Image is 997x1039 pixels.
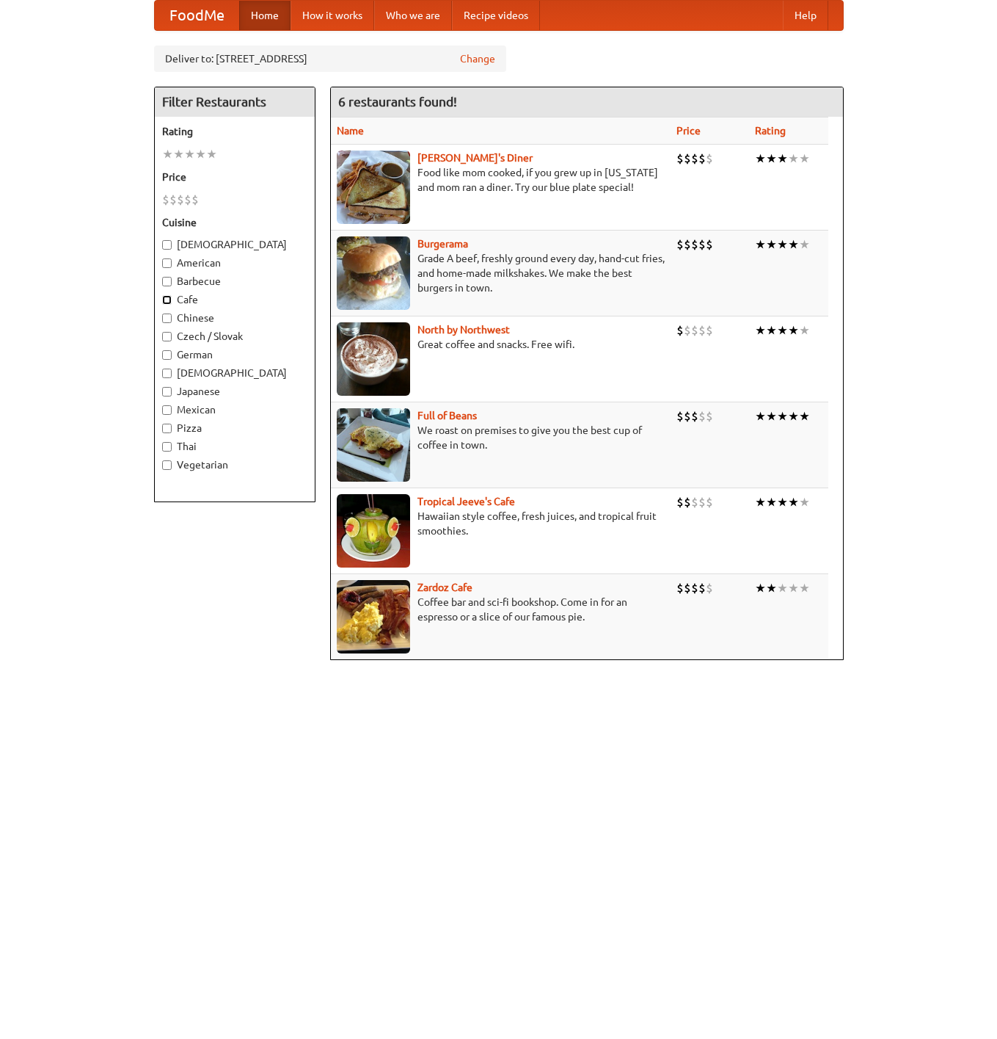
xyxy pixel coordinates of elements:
[337,125,364,137] a: Name
[337,236,410,310] img: burgerama.jpg
[706,236,713,253] li: $
[799,408,810,424] li: ★
[162,240,172,250] input: [DEMOGRAPHIC_DATA]
[239,1,291,30] a: Home
[788,580,799,596] li: ★
[162,421,307,435] label: Pizza
[417,410,477,421] b: Full of Beans
[162,215,307,230] h5: Cuisine
[777,408,788,424] li: ★
[162,442,172,452] input: Thai
[706,580,713,596] li: $
[766,151,777,167] li: ★
[184,192,191,208] li: $
[337,494,410,568] img: jeeves.jpg
[799,494,810,510] li: ★
[177,192,184,208] li: $
[676,322,684,339] li: $
[788,322,799,339] li: ★
[417,496,515,507] a: Tropical Jeeve's Cafe
[691,151,698,167] li: $
[162,347,307,362] label: German
[691,408,698,424] li: $
[698,322,706,339] li: $
[337,165,665,195] p: Food like mom cooked, if you grew up in [US_STATE] and mom ran a diner. Try our blue plate special!
[337,337,665,352] p: Great coffee and snacks. Free wifi.
[417,152,533,164] a: [PERSON_NAME]'s Diner
[162,258,172,268] input: American
[755,236,766,253] li: ★
[799,236,810,253] li: ★
[162,292,307,307] label: Cafe
[155,87,315,117] h4: Filter Restaurants
[162,405,172,415] input: Mexican
[162,350,172,360] input: German
[676,494,684,510] li: $
[337,322,410,396] img: north.jpg
[417,238,468,250] a: Burgerama
[154,46,506,72] div: Deliver to: [STREET_ADDRESS]
[417,324,510,336] b: North by Northwest
[162,369,172,378] input: [DEMOGRAPHIC_DATA]
[460,51,495,66] a: Change
[162,402,307,417] label: Mexican
[684,580,691,596] li: $
[684,494,691,510] li: $
[766,494,777,510] li: ★
[162,146,173,162] li: ★
[676,236,684,253] li: $
[706,494,713,510] li: $
[777,322,788,339] li: ★
[777,151,788,167] li: ★
[766,408,777,424] li: ★
[691,494,698,510] li: $
[374,1,452,30] a: Who we are
[684,408,691,424] li: $
[755,151,766,167] li: ★
[698,494,706,510] li: $
[162,295,172,305] input: Cafe
[766,236,777,253] li: ★
[417,582,472,593] b: Zardoz Cafe
[788,408,799,424] li: ★
[337,151,410,224] img: sallys.jpg
[162,237,307,252] label: [DEMOGRAPHIC_DATA]
[755,125,786,137] a: Rating
[162,439,307,454] label: Thai
[162,366,307,380] label: [DEMOGRAPHIC_DATA]
[799,151,810,167] li: ★
[162,460,172,470] input: Vegetarian
[755,408,766,424] li: ★
[337,251,665,295] p: Grade A beef, freshly ground every day, hand-cut fries, and home-made milkshakes. We make the bes...
[162,311,307,325] label: Chinese
[698,236,706,253] li: $
[162,256,307,270] label: American
[766,580,777,596] li: ★
[698,151,706,167] li: $
[169,192,177,208] li: $
[777,494,788,510] li: ★
[338,95,457,109] ng-pluralize: 6 restaurants found!
[783,1,828,30] a: Help
[755,322,766,339] li: ★
[691,236,698,253] li: $
[162,332,172,341] input: Czech / Slovak
[184,146,195,162] li: ★
[191,192,199,208] li: $
[162,384,307,399] label: Japanese
[676,580,684,596] li: $
[706,151,713,167] li: $
[755,494,766,510] li: ★
[162,387,172,397] input: Japanese
[195,146,206,162] li: ★
[777,580,788,596] li: ★
[173,146,184,162] li: ★
[162,314,172,323] input: Chinese
[684,236,691,253] li: $
[337,408,410,482] img: beans.jpg
[788,236,799,253] li: ★
[162,329,307,344] label: Czech / Slovak
[337,580,410,654] img: zardoz.jpg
